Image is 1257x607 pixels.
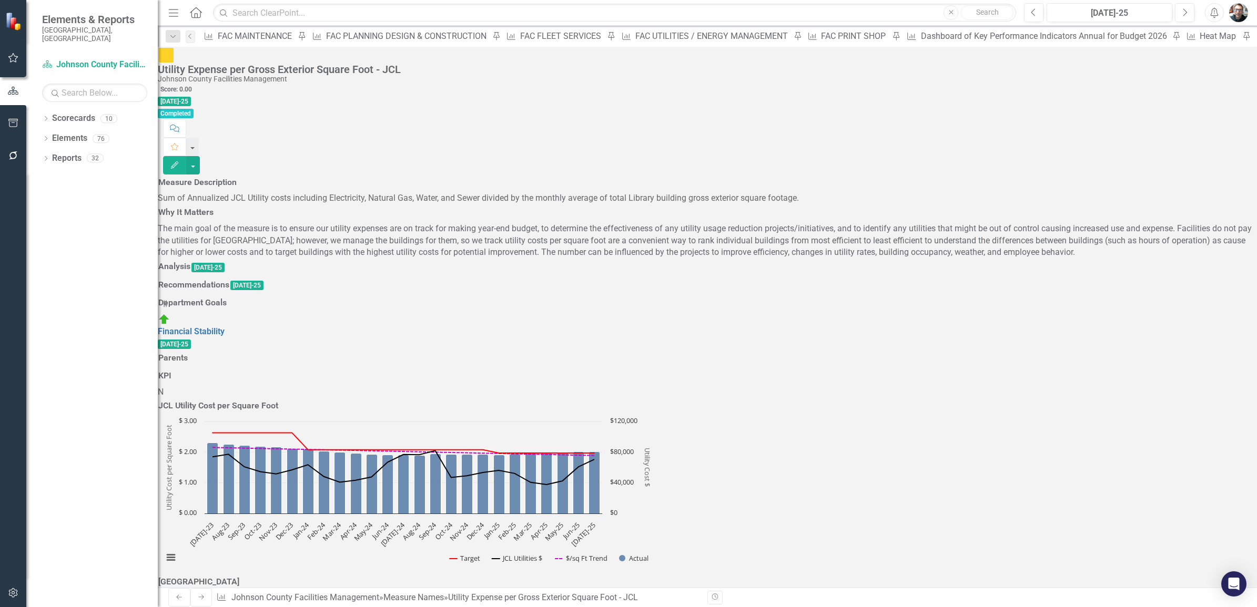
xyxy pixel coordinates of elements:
[610,508,617,517] text: $0
[158,193,799,203] span: Sum of Annualized JCL Utility costs including Electricity, Natural Gas, Water, and Sewer divided ...
[52,112,95,125] a: Scorecards
[560,520,581,541] text: Jun-25
[42,13,147,26] span: Elements & Reports
[367,454,378,513] path: May-24, 1.92217216. Actual.
[308,29,489,43] a: FAC PLANNING DESIGN & CONSTRUCTION
[450,553,480,563] button: Show Target
[5,12,24,30] img: ClearPoint Strategy
[446,454,457,513] path: Oct-24, 1.93185974. Actual.
[158,223,1252,258] span: The main goal of the measure is to ensure our utility expenses are on track for making year-end b...
[398,455,409,513] path: Jul-24, 1.90822752. Actual.
[511,520,533,542] text: Mar-25
[619,553,648,563] button: Show Actual
[326,29,489,43] div: FAC PLANNING DESIGN & CONSTRUCTION
[821,29,889,43] div: FAC PRINT SHOP
[257,520,279,542] text: Nov-23
[179,508,197,517] text: $ 0.00
[338,520,359,541] text: Apr-24
[1182,29,1239,43] a: Heat Map
[1221,571,1246,596] div: Open Intercom Messenger
[207,443,600,513] g: Actual, series 4 of 4. Bar series with 25 bars. Y axis, Utility Cost per Square Foot.
[242,520,263,541] text: Oct-23
[158,577,239,587] h3: [GEOGRAPHIC_DATA]
[158,47,175,64] img: Caution
[158,353,188,363] h3: Parents
[369,520,391,541] text: Jun-24
[213,4,1016,22] input: Search ClearPoint...
[158,416,658,574] svg: Interactive chart
[52,152,82,164] a: Reports
[42,59,147,71] a: Johnson County Facilities Management
[231,592,379,602] a: Johnson County Facilities Management
[382,455,393,513] path: Jun-24, 1.90637641. Actual.
[319,451,330,513] path: Feb-24, 2.0372463. Actual.
[188,520,216,548] text: [DATE]-23
[478,454,489,513] path: Dec-24, 1.92427388. Actual.
[290,520,311,541] text: Jan-24
[617,29,790,43] a: FAC UTILITIES / ENERGY MANAGEMENT
[158,178,237,187] h3: Measure Description
[158,298,227,307] h3: Department Goals
[158,75,1252,83] div: Johnson County Facilities Management
[164,425,174,510] text: Utility Cost per Square Foot
[503,29,604,43] a: FAC FLEET SERVICES
[520,29,604,43] div: FAC FLEET SERVICES
[589,451,600,513] path: Jul-25, 2.02160407. Actual.
[320,520,343,542] text: Mar-24
[158,326,225,336] a: Financial Stability
[163,550,178,564] button: View chart menu, Chart
[52,132,87,145] a: Elements
[287,448,298,513] path: Dec-23, 2.12412151. Actual.
[226,520,247,542] text: Sep-23
[158,85,195,94] span: Score: 0.00
[352,520,375,543] text: May-24
[158,280,229,290] h3: Recommendations
[42,84,147,102] input: Search Below...
[303,449,314,513] path: Jan-24, 2.09235816. Actual.
[481,520,502,541] text: Jan-25
[93,134,109,143] div: 76
[383,592,444,602] a: Measure Names
[207,443,218,513] path: Jul-23, 2.29885269. Actual.
[179,416,197,425] text: $ 3.00
[448,592,638,602] div: Utility Expense per Gross Exterior Square Foot - JCL
[209,520,231,542] text: Aug-23
[610,477,634,487] text: $40,000
[305,520,327,542] text: Feb-24
[462,454,473,513] path: Nov-24, 1.92597684. Actual.
[635,29,790,43] div: FAC UTILITIES / ENERGY MANAGEMENT
[430,454,441,513] path: Sep-24, 1.95129619. Actual.
[417,520,439,542] text: Sep-24
[961,5,1013,20] button: Search
[100,114,117,123] div: 10
[158,416,658,574] div: Chart. Highcharts interactive chart.
[271,447,282,513] path: Nov-23, 2.16553197. Actual.
[158,97,191,106] span: [DATE]-25
[1050,7,1169,19] div: [DATE]-25
[255,446,266,513] path: Oct-23, 2.19104492. Actual.
[179,447,197,456] text: $ 2.00
[200,29,295,43] a: FAC MAINTENANCE
[1200,29,1239,43] div: Heat Map
[433,520,454,541] text: Oct-24
[510,454,521,513] path: Feb-25, 1.94946858. Actual.
[224,444,235,513] path: Aug-23, 2.25905296. Actual.
[1047,3,1172,22] button: [DATE]-25
[158,339,191,349] span: [DATE]-25
[543,520,565,543] text: May-25
[976,8,999,16] span: Search
[158,208,214,217] h3: Why It Matters
[448,520,470,542] text: Nov-24
[566,553,607,563] text: $/sq Ft Trend
[570,520,597,548] text: [DATE]-25
[42,26,147,43] small: [GEOGRAPHIC_DATA], [GEOGRAPHIC_DATA]
[400,520,422,542] text: Aug-24
[610,447,634,456] text: $80,000
[191,263,225,272] span: [DATE]-25
[804,29,889,43] a: FAC PRINT SHOP
[921,29,1169,43] div: Dashboard of Key Performance Indicators Annual for Budget 2026
[1229,3,1248,22] img: John Beaudoin
[158,401,278,410] h3: JCL Utility Cost per Square Foot
[492,553,543,563] button: Show JCL Utilities $
[158,64,1252,75] div: Utility Expense per Gross Exterior Square Foot - JCL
